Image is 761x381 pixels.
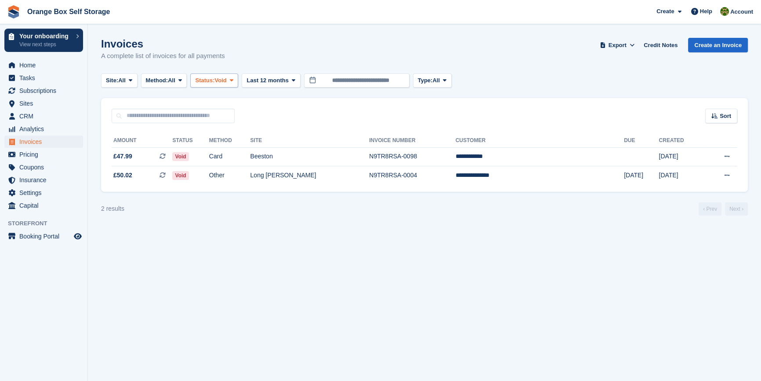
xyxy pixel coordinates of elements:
span: Settings [19,187,72,199]
span: Help [700,7,712,16]
a: menu [4,148,83,161]
a: menu [4,59,83,71]
span: Last 12 months [246,76,288,85]
a: menu [4,161,83,173]
th: Amount [112,134,172,148]
span: Type: [418,76,433,85]
button: Site: All [101,73,138,88]
span: CRM [19,110,72,122]
span: Site: [106,76,118,85]
td: N9TR8RSA-0098 [369,147,455,166]
th: Method [209,134,250,148]
th: Invoice Number [369,134,455,148]
button: Last 12 months [242,73,300,88]
span: Home [19,59,72,71]
span: £50.02 [113,171,132,180]
img: stora-icon-8386f47178a22dfd0bd8f6a31ec36ba5ce8667c1dd55bd0f319d3a0aa187defe.svg [7,5,20,18]
span: Export [609,41,627,50]
span: Pricing [19,148,72,161]
span: Method: [146,76,168,85]
p: A complete list of invoices for all payments [101,51,225,61]
td: Long [PERSON_NAME] [250,166,370,185]
span: Storefront [8,219,87,228]
td: [DATE] [659,147,704,166]
span: All [432,76,440,85]
a: menu [4,72,83,84]
td: Other [209,166,250,185]
th: Status [172,134,209,148]
span: Booking Portal [19,230,72,242]
a: menu [4,97,83,110]
a: Preview store [72,231,83,242]
a: Previous [699,202,721,216]
td: Beeston [250,147,370,166]
a: menu [4,187,83,199]
a: menu [4,84,83,97]
span: Sites [19,97,72,110]
td: [DATE] [659,166,704,185]
span: Subscriptions [19,84,72,97]
p: Your onboarding [19,33,72,39]
span: Sort [720,112,731,121]
th: Customer [456,134,624,148]
button: Type: All [413,73,452,88]
a: menu [4,136,83,148]
span: Capital [19,199,72,212]
th: Due [624,134,659,148]
button: Method: All [141,73,187,88]
p: View next steps [19,40,72,48]
td: Card [209,147,250,166]
a: menu [4,199,83,212]
span: Analytics [19,123,72,135]
a: Credit Notes [640,38,681,52]
button: Status: Void [190,73,238,88]
span: Void [172,171,188,180]
a: menu [4,174,83,186]
h1: Invoices [101,38,225,50]
a: Next [725,202,748,216]
span: £47.99 [113,152,132,161]
span: Void [172,152,188,161]
a: menu [4,123,83,135]
th: Created [659,134,704,148]
a: Create an Invoice [688,38,748,52]
a: Your onboarding View next steps [4,29,83,52]
span: Coupons [19,161,72,173]
div: 2 results [101,204,124,213]
img: SARAH T [720,7,729,16]
span: Tasks [19,72,72,84]
span: All [168,76,175,85]
a: menu [4,110,83,122]
a: menu [4,230,83,242]
span: All [118,76,126,85]
span: Insurance [19,174,72,186]
a: Orange Box Self Storage [24,4,114,19]
nav: Page [697,202,750,216]
td: N9TR8RSA-0004 [369,166,455,185]
th: Site [250,134,370,148]
span: Void [215,76,227,85]
span: Account [730,7,753,16]
button: Export [598,38,637,52]
span: Status: [195,76,214,85]
span: Create [656,7,674,16]
span: Invoices [19,136,72,148]
td: [DATE] [624,166,659,185]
